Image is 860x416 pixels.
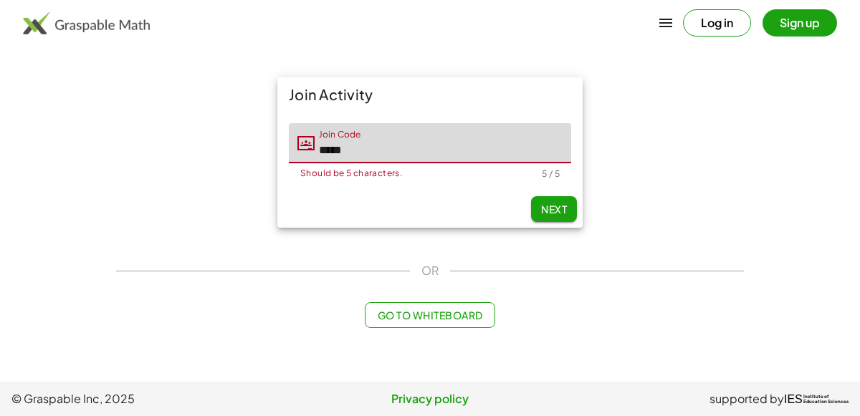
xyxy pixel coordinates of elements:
span: supported by [709,390,784,407]
span: © Graspable Inc, 2025 [11,390,290,407]
button: Next [531,196,577,222]
div: 5 / 5 [542,168,560,179]
span: Go to Whiteboard [377,309,482,321]
div: Join Activity [277,77,583,112]
span: Next [541,203,567,216]
span: IES [784,392,803,406]
span: OR [421,262,439,279]
button: Sign up [763,9,837,37]
a: IESInstitute ofEducation Sciences [784,390,849,407]
button: Log in [683,9,751,37]
a: Privacy policy [290,390,569,407]
span: Institute of Education Sciences [803,395,849,405]
div: Should be 5 characters. [300,169,542,178]
button: Go to Whiteboard [365,302,494,328]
